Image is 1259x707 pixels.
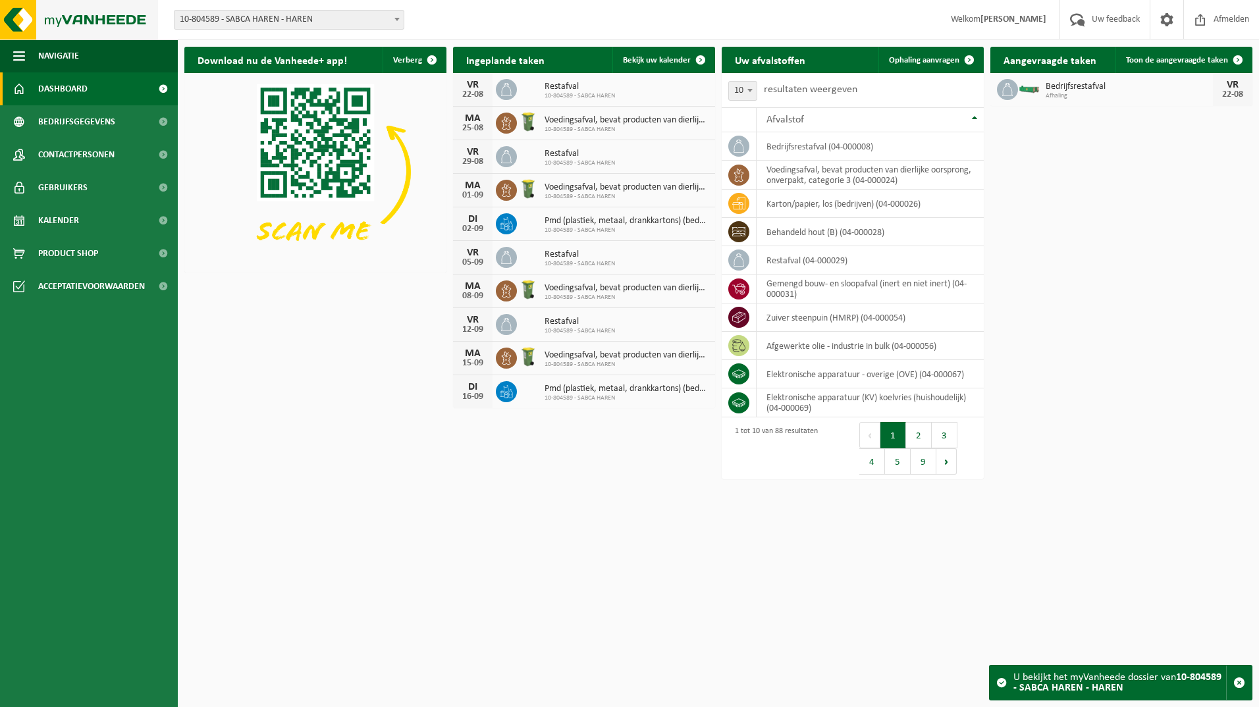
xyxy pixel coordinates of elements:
[757,190,984,218] td: karton/papier, los (bedrijven) (04-000026)
[545,82,615,92] span: Restafval
[859,422,880,448] button: Previous
[1046,82,1213,92] span: Bedrijfsrestafval
[545,384,709,394] span: Pmd (plastiek, metaal, drankkartons) (bedrijven)
[906,422,932,448] button: 2
[859,448,885,475] button: 4
[460,214,486,224] div: DI
[460,392,486,402] div: 16-09
[980,14,1046,24] strong: [PERSON_NAME]
[757,303,984,332] td: zuiver steenpuin (HMRP) (04-000054)
[460,258,486,267] div: 05-09
[460,325,486,334] div: 12-09
[174,11,404,29] span: 10-804589 - SABCA HAREN - HAREN
[729,82,757,100] span: 10
[460,348,486,359] div: MA
[460,315,486,325] div: VR
[757,218,984,246] td: behandeld hout (B) (04-000028)
[545,226,709,234] span: 10-804589 - SABCA HAREN
[1046,92,1213,100] span: Afhaling
[990,47,1110,72] h2: Aangevraagde taken
[545,159,615,167] span: 10-804589 - SABCA HAREN
[545,350,709,361] span: Voedingsafval, bevat producten van dierlijke oorsprong, onverpakt, categorie 3
[880,422,906,448] button: 1
[545,327,615,335] span: 10-804589 - SABCA HAREN
[545,126,709,134] span: 10-804589 - SABCA HAREN
[728,81,757,101] span: 10
[889,56,959,65] span: Ophaling aanvragen
[722,47,818,72] h2: Uw afvalstoffen
[932,422,957,448] button: 3
[545,216,709,226] span: Pmd (plastiek, metaal, drankkartons) (bedrijven)
[545,115,709,126] span: Voedingsafval, bevat producten van dierlijke oorsprong, onverpakt, categorie 3
[545,193,709,201] span: 10-804589 - SABCA HAREN
[545,149,615,159] span: Restafval
[383,47,445,73] button: Verberg
[1115,47,1251,73] a: Toon de aangevraagde taken
[38,171,88,204] span: Gebruikers
[545,294,709,301] span: 10-804589 - SABCA HAREN
[184,73,446,270] img: Download de VHEPlus App
[757,275,984,303] td: gemengd bouw- en sloopafval (inert en niet inert) (04-000031)
[1013,666,1226,700] div: U bekijkt het myVanheede dossier van
[545,249,615,260] span: Restafval
[460,191,486,200] div: 01-09
[460,124,486,133] div: 25-08
[393,56,422,65] span: Verberg
[38,138,115,171] span: Contactpersonen
[545,283,709,294] span: Voedingsafval, bevat producten van dierlijke oorsprong, onverpakt, categorie 3
[936,448,957,475] button: Next
[911,448,936,475] button: 9
[38,237,98,270] span: Product Shop
[623,56,691,65] span: Bekijk uw kalender
[612,47,714,73] a: Bekijk uw kalender
[764,84,857,95] label: resultaten weergeven
[174,10,404,30] span: 10-804589 - SABCA HAREN - HAREN
[517,346,539,368] img: WB-0140-HPE-GN-50
[517,111,539,133] img: WB-0140-HPE-GN-50
[460,281,486,292] div: MA
[184,47,360,72] h2: Download nu de Vanheede+ app!
[38,105,115,138] span: Bedrijfsgegevens
[460,359,486,368] div: 15-09
[38,39,79,72] span: Navigatie
[545,182,709,193] span: Voedingsafval, bevat producten van dierlijke oorsprong, onverpakt, categorie 3
[728,421,818,476] div: 1 tot 10 van 88 resultaten
[1219,80,1246,90] div: VR
[878,47,982,73] a: Ophaling aanvragen
[460,157,486,167] div: 29-08
[1018,82,1040,94] img: HK-XC-10-GN-00
[38,72,88,105] span: Dashboard
[38,270,145,303] span: Acceptatievoorwaarden
[757,388,984,417] td: elektronische apparatuur (KV) koelvries (huishoudelijk) (04-000069)
[757,360,984,388] td: elektronische apparatuur - overige (OVE) (04-000067)
[460,292,486,301] div: 08-09
[453,47,558,72] h2: Ingeplande taken
[545,92,615,100] span: 10-804589 - SABCA HAREN
[517,178,539,200] img: WB-0140-HPE-GN-50
[460,382,486,392] div: DI
[766,115,804,125] span: Afvalstof
[460,180,486,191] div: MA
[460,80,486,90] div: VR
[460,147,486,157] div: VR
[757,332,984,360] td: afgewerkte olie - industrie in bulk (04-000056)
[460,113,486,124] div: MA
[1013,672,1221,693] strong: 10-804589 - SABCA HAREN - HAREN
[757,132,984,161] td: bedrijfsrestafval (04-000008)
[460,90,486,99] div: 22-08
[757,246,984,275] td: restafval (04-000029)
[38,204,79,237] span: Kalender
[545,361,709,369] span: 10-804589 - SABCA HAREN
[517,278,539,301] img: WB-0140-HPE-GN-50
[460,224,486,234] div: 02-09
[545,394,709,402] span: 10-804589 - SABCA HAREN
[757,161,984,190] td: voedingsafval, bevat producten van dierlijke oorsprong, onverpakt, categorie 3 (04-000024)
[545,317,615,327] span: Restafval
[1219,90,1246,99] div: 22-08
[885,448,911,475] button: 5
[545,260,615,268] span: 10-804589 - SABCA HAREN
[460,248,486,258] div: VR
[1126,56,1228,65] span: Toon de aangevraagde taken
